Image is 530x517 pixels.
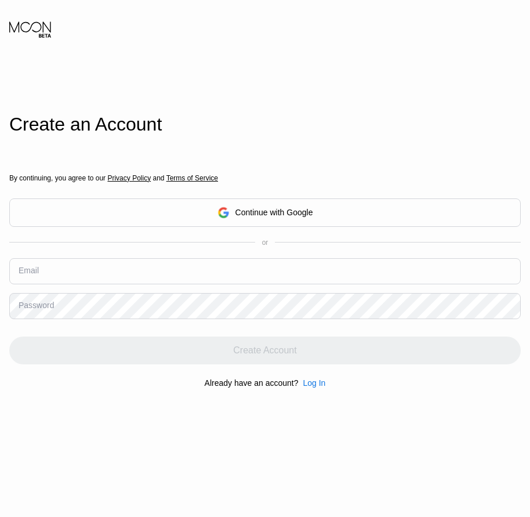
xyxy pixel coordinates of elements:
div: Log In [303,378,325,388]
span: Privacy Policy [107,174,151,182]
div: Create an Account [9,114,521,135]
div: By continuing, you agree to our [9,174,521,182]
div: Log In [298,378,325,388]
div: Email [19,266,39,275]
span: Terms of Service [166,174,218,182]
div: Already have an account? [205,378,299,388]
span: and [151,174,166,182]
div: Continue with Google [9,198,521,227]
div: Continue with Google [235,208,313,217]
div: Password [19,301,54,310]
div: or [262,238,268,247]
